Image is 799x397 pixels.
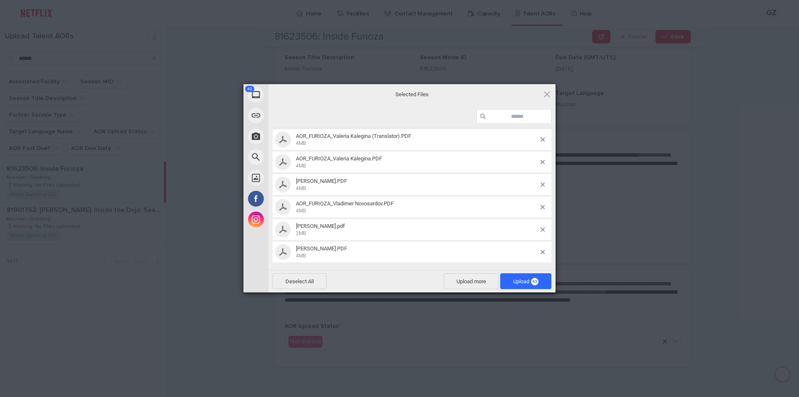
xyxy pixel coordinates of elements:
span: Selected Files [329,90,495,98]
div: Web Search [243,147,343,167]
span: AOR_FURIOZA_Vladimer Novosardov.PDF [293,200,541,214]
span: Click here or hit ESC to close picker [542,90,551,99]
span: 43 [245,86,254,92]
span: 2MB [296,230,306,236]
div: Link (URL) [243,105,343,126]
span: AOR_FURIOZA_Viktor Eremenko.PDF [293,178,541,192]
div: Unsplash [243,167,343,188]
span: 4MB [296,140,306,146]
span: 4MB [296,163,306,169]
span: 4MB [296,185,306,191]
span: [PERSON_NAME].PDF [296,178,347,184]
span: AOR_FURIOZA_Vladimir Kamynin.pdf [293,223,541,237]
span: AOR_FURIOZA_Valeria Kalegina (Translator).PDF [293,133,541,147]
div: Instagram [243,209,343,230]
div: Take Photo [243,126,343,147]
span: Upload [500,273,551,289]
span: Upload [513,278,538,285]
span: AOR_FURIOZA_Valeria Kalegina.PDF [293,155,541,169]
span: Upload more [444,273,499,289]
span: Deselect All [273,273,327,289]
span: [PERSON_NAME].pdf [296,223,345,229]
span: 4MB [296,253,306,259]
span: 43 [531,278,538,285]
span: 4MB [296,208,306,214]
span: [PERSON_NAME].PDF [296,245,347,252]
div: My Device [243,84,343,105]
div: Facebook [243,188,343,209]
span: AOR_FURIOZA_Valeria Kalegina.PDF [296,155,382,162]
span: AOR_FURIOZA_Vladimer Novosardov.PDF [296,200,394,207]
span: AOR_FURIOZA_Vladimir Kuznetsov.PDF [293,245,541,259]
span: AOR_FURIOZA_Valeria Kalegina (Translator).PDF [296,133,411,139]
